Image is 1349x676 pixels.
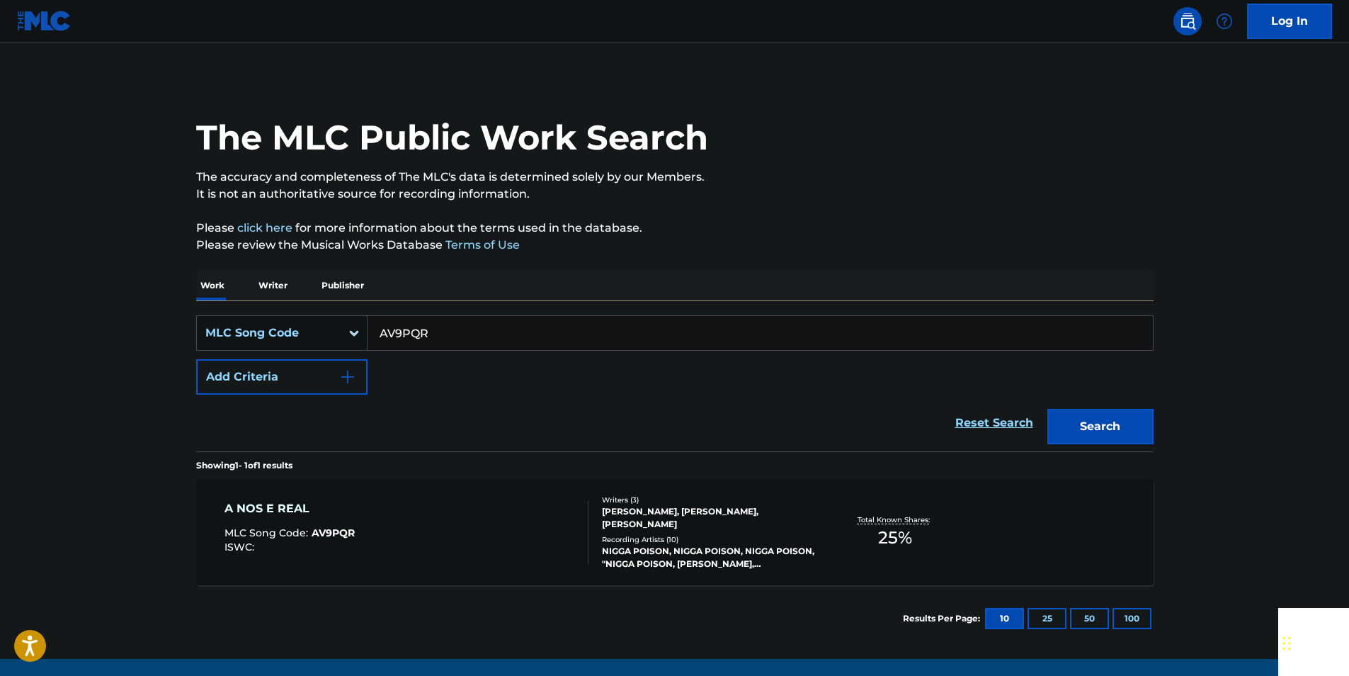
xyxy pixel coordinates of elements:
h1: The MLC Public Work Search [196,116,708,159]
span: 25 % [878,525,912,551]
a: Reset Search [948,407,1040,439]
button: Search [1047,409,1154,444]
button: Add Criteria [196,359,368,395]
p: Please for more information about the terms used in the database. [196,220,1154,237]
p: It is not an authoritative source for recording information. [196,186,1154,203]
a: A NOS E REALMLC Song Code:AV9PQRISWC:Writers (3)[PERSON_NAME], [PERSON_NAME], [PERSON_NAME]Record... [196,479,1154,585]
button: 25 [1028,608,1066,629]
button: 50 [1070,608,1109,629]
a: Terms of Use [443,238,520,252]
div: NIGGA POISON, NIGGA POISON, NIGGA POISON, "NIGGA POISON, [PERSON_NAME], [PERSON_NAME], [PERSON_NA... [602,545,816,570]
a: Public Search [1173,7,1202,35]
div: A NOS E REAL [224,500,355,517]
div: [PERSON_NAME], [PERSON_NAME], [PERSON_NAME] [602,505,816,531]
p: The accuracy and completeness of The MLC's data is determined solely by our Members. [196,169,1154,186]
p: Please review the Musical Works Database [196,237,1154,254]
div: Recording Artists ( 10 ) [602,534,816,545]
div: Help [1210,7,1239,35]
span: MLC Song Code : [224,526,312,539]
div: Drag [1282,622,1291,665]
img: MLC Logo [17,11,72,31]
iframe: Chat Widget [1278,608,1349,676]
p: Results Per Page: [903,612,984,625]
p: Publisher [317,271,368,300]
button: 100 [1112,608,1151,629]
button: 10 [985,608,1024,629]
p: Writer [254,271,292,300]
p: Total Known Shares: [858,514,933,525]
img: help [1216,13,1233,30]
span: ISWC : [224,541,258,553]
p: Work [196,271,229,300]
a: click here [237,221,292,235]
div: Writers ( 3 ) [602,495,816,505]
img: search [1179,13,1196,30]
img: 9d2ae6d4665cec9f34b9.svg [339,368,356,385]
span: AV9PQR [312,526,355,539]
a: Log In [1247,4,1332,39]
form: Search Form [196,315,1154,451]
div: MLC Song Code [205,325,333,342]
p: Showing 1 - 1 of 1 results [196,459,292,472]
